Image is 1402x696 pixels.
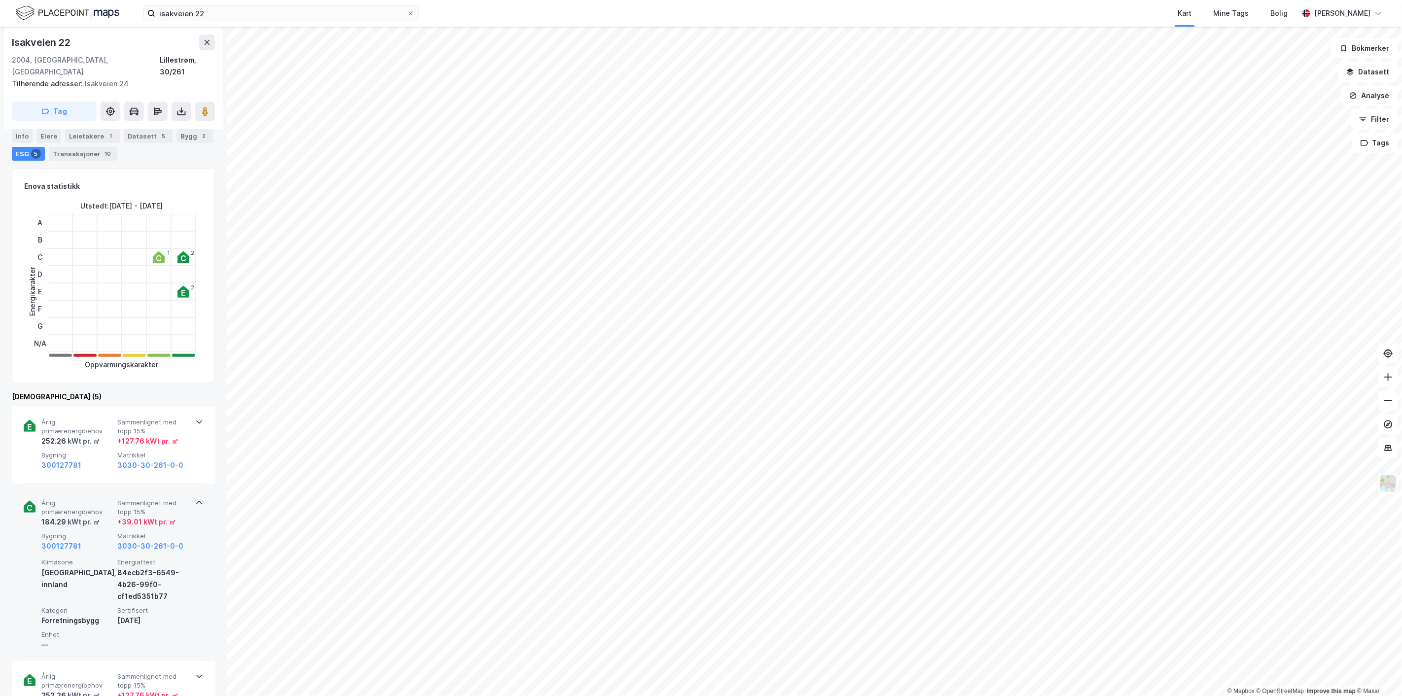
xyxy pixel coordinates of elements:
div: 1 [167,250,170,256]
div: Isakveien 24 [12,78,207,90]
div: kWt pr. ㎡ [66,435,100,447]
div: [GEOGRAPHIC_DATA], innland [41,567,113,591]
span: Sammenlignet med topp 15% [117,499,189,516]
span: Årlig primærenergibehov [41,418,113,435]
button: 3030-30-261-0-0 [117,540,183,552]
div: N/A [34,335,46,352]
button: Bokmerker [1332,38,1398,58]
div: A [34,214,46,231]
div: Enova statistikk [24,180,80,192]
div: 2 [191,250,194,256]
a: OpenStreetMap [1257,688,1304,695]
div: 2 [199,131,209,141]
span: Bygning [41,451,113,459]
span: Sammenlignet med topp 15% [117,418,189,435]
button: 300127781 [41,540,81,552]
div: 184.29 [41,516,100,528]
div: Leietakere [65,129,120,143]
div: kWt pr. ㎡ [66,516,100,528]
span: Energiattest [117,558,189,566]
div: Info [12,129,33,143]
a: Improve this map [1307,688,1356,695]
div: C [34,248,46,266]
div: [PERSON_NAME] [1314,7,1370,19]
div: Oppvarmingskarakter [85,359,159,371]
div: Utstedt : [DATE] - [DATE] [81,200,163,212]
div: F [34,300,46,317]
div: E [34,283,46,300]
div: 5 [159,131,169,141]
div: 84ecb2f3-6549-4b26-99f0-cf1ed5351b77 [117,567,189,602]
span: Sammenlignet med topp 15% [117,672,189,690]
button: Filter [1351,109,1398,129]
button: Datasett [1338,62,1398,82]
button: 3030-30-261-0-0 [117,459,183,471]
div: G [34,317,46,335]
div: 2 [191,284,194,290]
div: Datasett [124,129,173,143]
div: 2004, [GEOGRAPHIC_DATA], [GEOGRAPHIC_DATA] [12,54,160,78]
span: Tilhørende adresser: [12,79,85,88]
div: [DATE] [117,615,189,626]
img: Z [1379,474,1398,493]
div: + 39.01 kWt pr. ㎡ [117,516,176,528]
span: Årlig primærenergibehov [41,499,113,516]
button: 300127781 [41,459,81,471]
div: — [41,639,113,651]
button: Tag [12,102,97,121]
span: Årlig primærenergibehov [41,672,113,690]
div: Forretningsbygg [41,615,113,626]
div: ESG [12,147,45,161]
div: 252.26 [41,435,100,447]
div: Eiere [36,129,61,143]
iframe: Chat Widget [1353,649,1402,696]
div: D [34,266,46,283]
div: Energikarakter [27,267,38,316]
div: + 127.76 kWt pr. ㎡ [117,435,178,447]
div: Bolig [1270,7,1288,19]
div: 10 [103,149,113,159]
input: Søk på adresse, matrikkel, gårdeiere, leietakere eller personer [155,6,407,21]
span: Sertifisert [117,606,189,615]
span: Klimasone [41,558,113,566]
div: Mine Tags [1213,7,1249,19]
div: 1 [106,131,116,141]
div: Bygg [176,129,213,143]
span: Enhet [41,630,113,639]
div: [DEMOGRAPHIC_DATA] (5) [12,391,215,403]
button: Analyse [1341,86,1398,105]
div: B [34,231,46,248]
span: Bygning [41,532,113,540]
div: Transaksjoner [49,147,117,161]
span: Kategori [41,606,113,615]
span: Matrikkel [117,532,189,540]
div: Kart [1178,7,1192,19]
div: Isakveien 22 [12,35,72,50]
img: logo.f888ab2527a4732fd821a326f86c7f29.svg [16,4,119,22]
a: Mapbox [1227,688,1255,695]
div: 5 [31,149,41,159]
span: Matrikkel [117,451,189,459]
button: Tags [1352,133,1398,153]
div: Lillestrøm, 30/261 [160,54,215,78]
